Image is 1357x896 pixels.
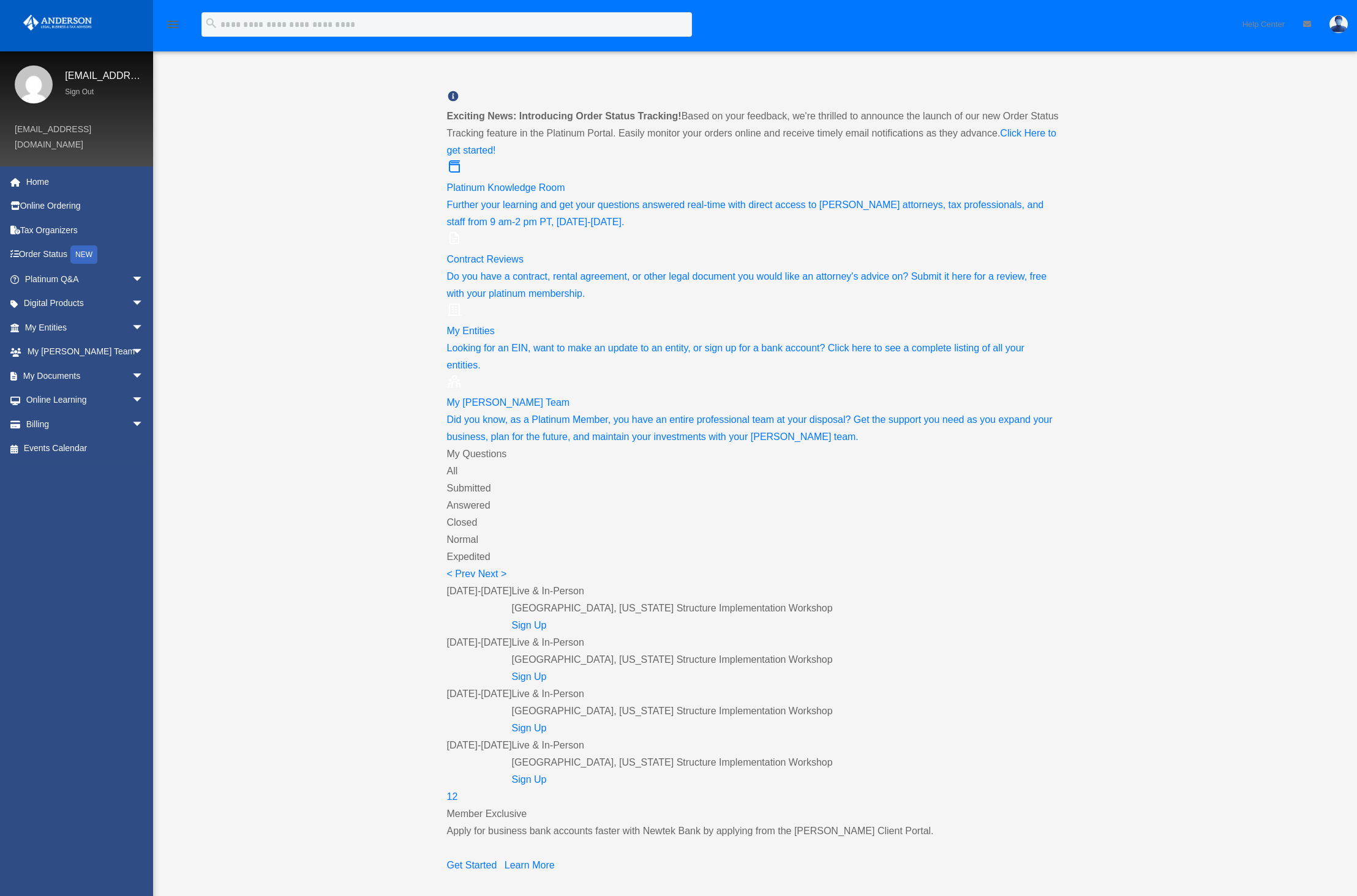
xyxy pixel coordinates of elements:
[132,340,156,365] span: arrow_drop_down
[452,791,457,802] a: 2
[677,603,833,613] span: Structure Implementation Workshop
[512,654,674,665] span: [GEOGRAPHIC_DATA], [US_STATE]
[447,823,1061,840] p: Apply for business bank accounts faster with Newtek Bank by applying from the [PERSON_NAME] Clien...
[447,569,476,579] a: < Prev
[132,412,156,437] span: arrow_drop_down
[9,291,162,316] a: Digital Productsarrow_drop_down
[447,805,1061,823] div: Member Exclusive
[447,463,1061,480] div: All
[65,70,231,81] a: [EMAIL_ADDRESS][DOMAIN_NAME]
[447,323,1061,340] div: My Entities
[132,291,156,316] span: arrow_drop_down
[165,17,180,32] i: menu
[132,267,156,292] span: arrow_drop_down
[447,394,1061,411] div: My [PERSON_NAME] Team
[512,737,833,754] div: Live & In-Person
[447,111,682,121] strong: Exciting News: Introducing Order Status Tracking!
[9,364,162,388] a: My Documentsarrow_drop_down
[447,446,1061,463] div: My Questions
[447,411,1061,446] div: Did you know, as a Platinum Member, you have an entire professional team at your disposal? Get th...
[447,374,1061,446] a: My [PERSON_NAME] Team Did you know, as a Platinum Member, you have an entire professional team at...
[9,315,162,340] a: My Entitiesarrow_drop_down
[9,436,162,461] a: Events Calendar
[9,170,156,194] a: Home
[677,757,833,767] span: Structure Implementation Workshop
[505,860,555,870] a: Learn More
[447,737,512,788] div: [DATE]-[DATE]
[1329,15,1348,33] img: User Pic
[447,860,502,870] a: Get Started
[447,514,1061,531] div: Closed
[447,791,453,802] a: 1
[447,497,1061,514] div: Answered
[478,569,507,579] a: Next >
[65,88,94,96] a: Sign Out
[447,685,512,737] div: [DATE]-[DATE]
[9,218,162,242] a: Tax Organizers
[677,654,833,665] span: Structure Implementation Workshop
[447,179,1061,196] div: Platinum Knowledge Room
[512,771,833,788] a: Sign Up
[132,364,156,389] span: arrow_drop_down
[9,267,162,291] a: Platinum Q&Aarrow_drop_down
[447,251,1061,268] div: Contract Reviews
[447,340,1061,374] div: Looking for an EIN, want to make an update to an entity, or sign up for a bank account? Click her...
[512,583,833,600] div: Live & In-Person
[447,480,1061,497] div: Submitted
[447,583,512,634] div: [DATE]-[DATE]
[15,122,148,152] div: [EMAIL_ADDRESS][DOMAIN_NAME]
[9,194,162,218] a: Online Ordering
[447,531,1061,548] div: Normal
[512,757,674,767] span: [GEOGRAPHIC_DATA], [US_STATE]
[132,388,156,413] span: arrow_drop_down
[512,668,833,685] a: Sign Up
[447,159,1061,231] a: Platinum Knowledge Room Further your learning and get your questions answered real-time with dire...
[9,412,162,436] a: Billingarrow_drop_down
[447,548,1061,566] div: Expedited
[9,242,162,267] a: Order StatusNEW
[512,617,833,634] a: Sign Up
[447,108,1061,159] div: Based on your feedback, we're thrilled to announce the launch of our new Order Status Tracking fe...
[132,315,156,340] span: arrow_drop_down
[9,388,162,413] a: Online Learningarrow_drop_down
[9,340,162,364] a: My [PERSON_NAME] Teamarrow_drop_down
[512,720,833,737] a: Sign Up
[447,634,512,685] div: [DATE]-[DATE]
[447,196,1061,231] div: Further your learning and get your questions answered real-time with direct access to [PERSON_NAM...
[447,268,1061,302] div: Do you have a contract, rental agreement, or other legal document you would like an attorney's ad...
[447,231,1061,302] a: Contract Reviews Do you have a contract, rental agreement, or other legal document you would like...
[512,634,833,651] div: Live & In-Person
[677,706,833,716] span: Structure Implementation Workshop
[21,15,94,31] img: Anderson Advisors Platinum Portal
[165,22,180,32] a: menu
[512,706,674,716] span: [GEOGRAPHIC_DATA], [US_STATE]
[512,685,833,703] div: Live & In-Person
[512,603,674,613] span: [GEOGRAPHIC_DATA], [US_STATE]
[447,128,1056,155] a: Click Here to get started!
[447,302,1061,374] a: My Entities Looking for an EIN, want to make an update to an entity, or sign up for a bank accoun...
[205,17,218,30] i: search
[70,245,97,264] div: NEW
